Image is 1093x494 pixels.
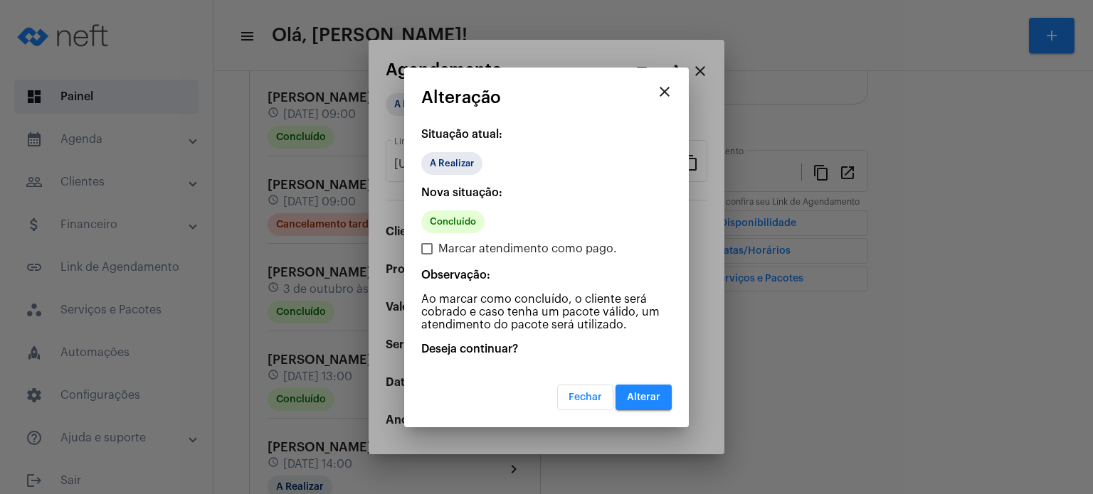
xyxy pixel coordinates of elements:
[569,392,602,402] span: Fechar
[421,88,501,107] span: Alteração
[421,186,672,199] p: Nova situação:
[421,343,672,355] p: Deseja continuar?
[421,269,672,281] p: Observação:
[627,392,660,402] span: Alterar
[421,128,672,141] p: Situação atual:
[421,210,485,233] mat-chip: Concluído
[438,240,617,257] span: Marcar atendimento como pago.
[421,152,482,175] mat-chip: A Realizar
[557,385,613,410] button: Fechar
[656,83,673,100] mat-icon: close
[616,385,672,410] button: Alterar
[421,293,672,331] p: Ao marcar como concluído, o cliente será cobrado e caso tenha um pacote válido, um atendimento do...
